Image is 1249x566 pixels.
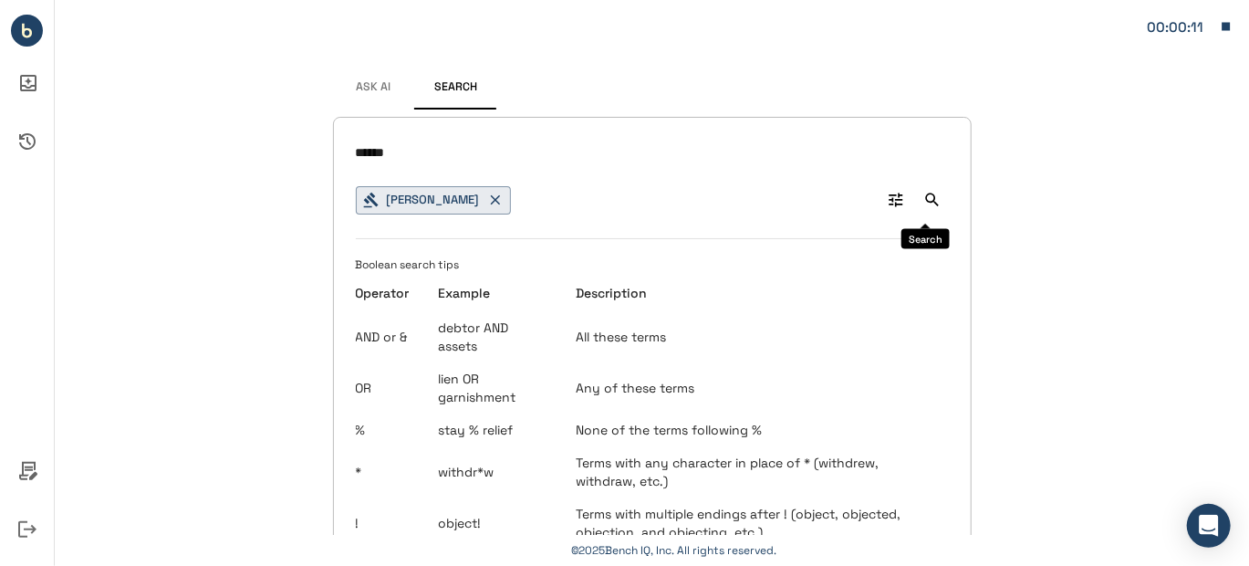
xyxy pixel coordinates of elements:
[562,311,949,362] td: All these terms
[356,362,424,414] td: OR
[415,66,497,110] button: Search
[424,414,562,446] td: stay % relief
[424,446,562,498] td: withdr*w
[1147,16,1211,39] div: Matter: 080529-1026
[356,414,424,446] td: %
[1187,504,1231,548] div: Open Intercom Messenger
[562,498,949,549] td: Terms with multiple endings after ! (object, objected, objection, and objecting, etc.)
[562,446,949,498] td: Terms with any character in place of * (withdrew, withdraw, etc.)
[562,362,949,414] td: Any of these terms
[1138,7,1242,46] button: Matter: 080529-1026
[562,414,949,446] td: None of the terms following %
[424,362,562,414] td: lien OR garnishment
[356,186,511,215] button: [PERSON_NAME]
[356,498,424,549] td: !
[916,183,949,216] button: Search
[880,183,912,216] button: Advanced Search
[356,257,460,287] span: Boolean search tips
[901,229,950,249] div: Search
[424,275,562,311] th: Example
[424,311,562,362] td: debtor AND assets
[357,80,391,95] span: Ask AI
[424,498,562,549] td: object!
[356,311,424,362] td: AND or &
[356,275,424,311] th: Operator
[562,275,949,311] th: Description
